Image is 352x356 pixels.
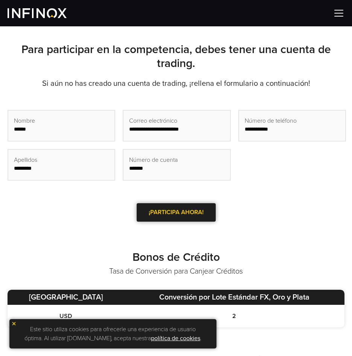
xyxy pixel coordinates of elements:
span: Número de teléfono [245,116,297,125]
p: Este sitio utiliza cookies para ofrecerle una experiencia de usuario óptima. Al utilizar [DOMAIN_... [13,323,213,345]
a: política de cookies [151,335,200,342]
span: Correo electrónico [129,116,177,125]
strong: Para participar en la competencia, debes tener una cuenta de trading. [21,43,331,70]
img: yellow close icon [11,321,17,326]
span: Número de cuenta [129,155,178,164]
td: USD [8,305,124,327]
span: Apellidos [14,155,37,164]
p: Si aún no has creado una cuenta de trading, ¡rellena el formulario a continuación! [8,78,344,89]
strong: Bonos de Crédito [133,250,220,264]
p: Tasa de Conversión para Canjear Créditos [8,266,344,277]
span: Nombre [14,116,35,125]
th: Conversión por Lote Estándar FX, Oro y Plata [124,290,344,305]
td: 2 [124,305,344,327]
th: [GEOGRAPHIC_DATA] [8,290,124,305]
a: ¡PARTICIPA AHORA! [137,203,216,222]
